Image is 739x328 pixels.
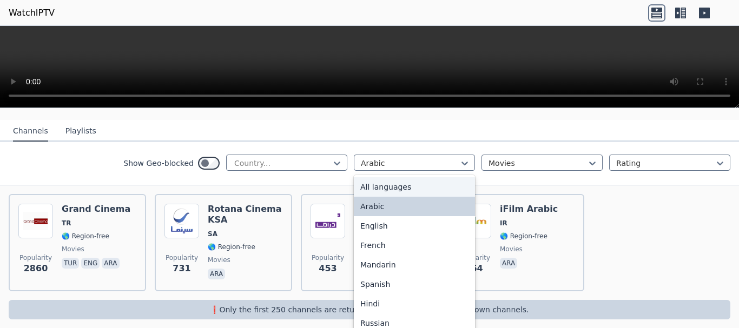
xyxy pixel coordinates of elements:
[19,253,52,262] span: Popularity
[62,258,79,269] p: tur
[208,230,217,238] span: SA
[164,204,199,238] img: Rotana Cinema KSA
[65,121,96,142] button: Playlists
[354,177,475,197] div: All languages
[173,262,190,275] span: 731
[166,253,198,262] span: Popularity
[354,216,475,236] div: English
[208,243,255,251] span: 🌎 Region-free
[102,258,119,269] p: ara
[354,255,475,275] div: Mandarin
[62,245,84,253] span: movies
[123,158,194,169] label: Show Geo-blocked
[62,219,71,227] span: TR
[500,232,547,240] span: 🌎 Region-free
[81,258,100,269] p: eng
[354,294,475,313] div: Hindi
[62,204,130,215] h6: Grand Cinema
[354,197,475,216] div: Arabic
[18,204,53,238] img: Grand Cinema
[208,256,230,264] span: movies
[24,262,48,275] span: 2860
[500,204,558,215] h6: iFilm Arabic
[354,236,475,255] div: French
[208,269,225,279] p: ara
[9,6,55,19] a: WatchIPTV
[319,262,336,275] span: 453
[500,245,523,253] span: movies
[500,219,507,227] span: IR
[13,121,48,142] button: Channels
[208,204,282,225] h6: Rotana Cinema KSA
[500,258,517,269] p: ara
[13,304,726,315] p: ❗️Only the first 250 channels are returned, use the filters to narrow down channels.
[62,232,109,240] span: 🌎 Region-free
[354,275,475,294] div: Spanish
[311,204,345,238] img: MBC+ Drama
[312,253,344,262] span: Popularity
